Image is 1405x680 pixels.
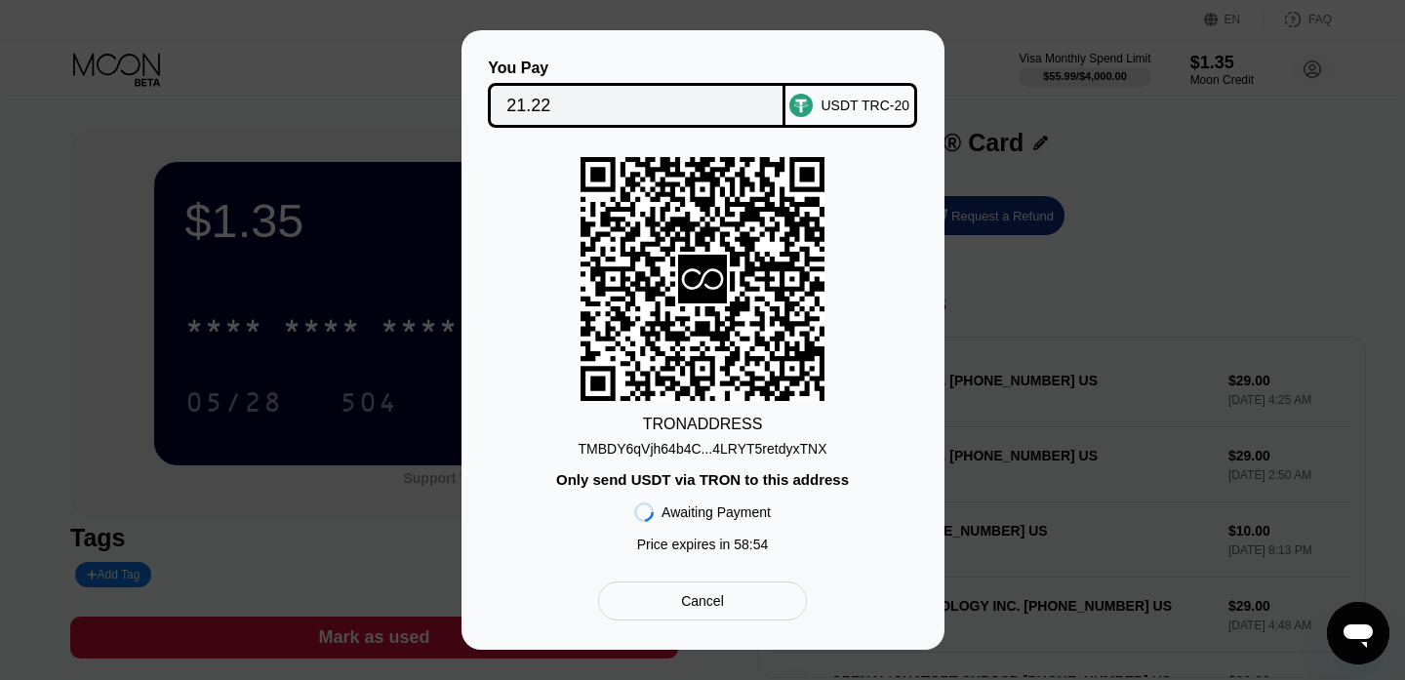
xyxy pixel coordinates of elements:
div: You Pay [488,60,785,77]
div: Cancel [681,592,724,610]
div: Price expires in [637,537,769,552]
div: You PayUSDT TRC-20 [491,60,915,128]
div: TRON ADDRESS [643,416,763,433]
iframe: Кнопка запуска окна обмена сообщениями [1327,602,1389,664]
div: Only send USDT via TRON to this address [556,471,849,488]
span: 58 : 54 [734,537,768,552]
div: TMBDY6qVjh64b4C...4LRYT5retdyxTNX [579,441,827,457]
div: Awaiting Payment [662,504,771,520]
div: TMBDY6qVjh64b4C...4LRYT5retdyxTNX [579,433,827,457]
div: USDT TRC-20 [821,98,909,113]
div: Cancel [598,581,806,620]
